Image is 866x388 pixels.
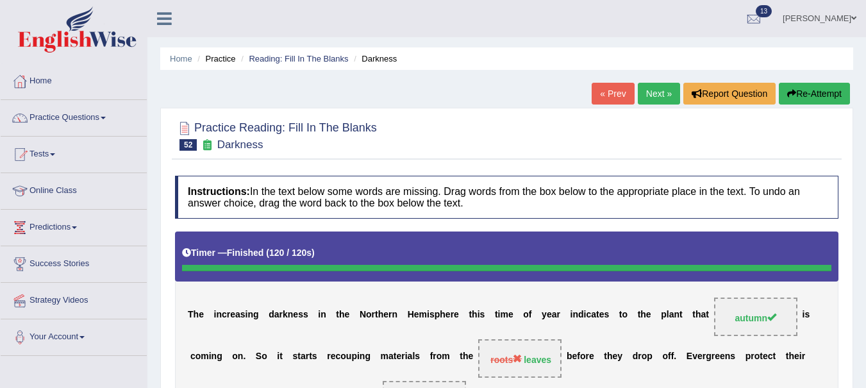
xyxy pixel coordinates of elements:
[262,351,267,361] b: o
[188,186,250,197] b: Instructions:
[232,351,238,361] b: o
[1,246,147,278] a: Success Stories
[570,309,573,319] b: i
[701,309,706,319] b: a
[619,309,622,319] b: t
[433,351,436,361] b: r
[1,210,147,242] a: Predictions
[269,309,274,319] b: d
[495,309,498,319] b: t
[360,309,366,319] b: N
[309,351,312,361] b: t
[247,309,253,319] b: n
[1,63,147,96] a: Home
[703,351,706,361] b: r
[175,176,838,219] h4: In the text below some words are missing. Drag words from the box below to the appropriate place ...
[745,351,751,361] b: p
[388,351,394,361] b: a
[617,351,622,361] b: y
[213,309,216,319] b: i
[556,309,560,319] b: r
[714,298,797,336] span: Drop target
[327,351,330,361] b: r
[613,351,618,361] b: e
[336,309,339,319] b: t
[442,351,449,361] b: m
[366,309,372,319] b: o
[478,309,480,319] b: i
[412,351,415,361] b: l
[671,351,674,361] b: f
[288,309,294,319] b: n
[697,351,703,361] b: e
[346,351,352,361] b: u
[794,351,799,361] b: e
[706,351,712,361] b: g
[803,309,805,319] b: i
[577,351,580,361] b: f
[301,351,306,361] b: a
[182,248,315,258] h5: Timer —
[408,309,414,319] b: H
[768,351,773,361] b: c
[445,309,451,319] b: e
[580,351,586,361] b: o
[381,351,388,361] b: m
[662,351,668,361] b: o
[199,309,204,319] b: e
[427,309,429,319] b: i
[200,139,213,151] small: Exam occurring question
[754,351,760,361] b: o
[435,309,440,319] b: p
[607,351,613,361] b: h
[375,309,378,319] b: t
[596,309,599,319] b: t
[408,351,413,361] b: a
[378,309,384,319] b: h
[297,351,301,361] b: t
[190,351,196,361] b: c
[415,351,420,361] b: s
[674,309,679,319] b: n
[1,283,147,315] a: Strategy Videos
[269,248,312,258] b: 120 / 120s
[647,351,653,361] b: p
[437,351,442,361] b: o
[469,351,474,361] b: e
[235,309,240,319] b: a
[674,351,676,361] b: .
[472,309,478,319] b: h
[572,351,577,361] b: e
[429,309,435,319] b: s
[293,309,298,319] b: e
[217,139,263,151] small: Darkness
[405,351,408,361] b: i
[460,351,463,361] b: t
[720,351,725,361] b: e
[542,309,547,319] b: y
[572,309,578,319] b: n
[633,351,638,361] b: d
[469,309,472,319] b: t
[357,351,360,361] b: i
[695,309,701,319] b: h
[227,248,264,258] b: Finished
[340,351,346,361] b: o
[440,309,445,319] b: h
[253,309,259,319] b: g
[345,309,350,319] b: e
[365,351,371,361] b: g
[638,309,641,319] b: t
[604,351,607,361] b: t
[692,309,695,319] b: t
[640,309,646,319] b: h
[298,309,303,319] b: s
[201,351,208,361] b: m
[668,351,671,361] b: f
[706,309,709,319] b: t
[292,351,297,361] b: s
[804,309,810,319] b: s
[274,309,279,319] b: a
[802,351,805,361] b: r
[523,309,529,319] b: o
